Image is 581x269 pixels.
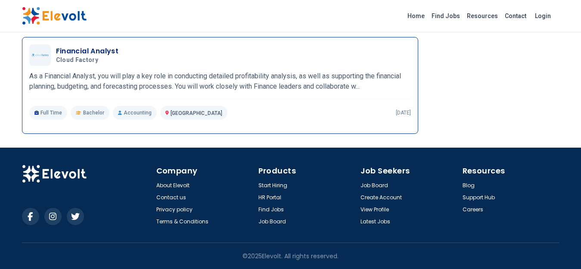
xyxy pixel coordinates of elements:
[530,7,556,25] a: Login
[156,194,186,201] a: Contact us
[242,252,339,260] p: © 2025 Elevolt. All rights reserved.
[538,228,581,269] iframe: Chat Widget
[156,218,208,225] a: Terms & Conditions
[360,182,388,189] a: Job Board
[29,71,411,92] p: As a Financial Analyst, you will play a key role in conducting detailed profitability analysis, a...
[360,206,389,213] a: View Profile
[83,109,104,116] span: Bachelor
[396,109,411,116] p: [DATE]
[113,106,157,120] p: Accounting
[22,165,87,183] img: Elevolt
[463,9,501,23] a: Resources
[404,9,428,23] a: Home
[258,218,286,225] a: Job Board
[156,182,190,189] a: About Elevolt
[360,165,457,177] h4: Job Seekers
[29,106,68,120] p: Full Time
[56,56,99,64] span: Cloud Factory
[463,206,483,213] a: Careers
[258,182,287,189] a: Start Hiring
[171,110,222,116] span: [GEOGRAPHIC_DATA]
[29,44,411,120] a: Cloud FactoryFinancial AnalystCloud FactoryAs a Financial Analyst, you will play a key role in co...
[156,165,253,177] h4: Company
[258,165,355,177] h4: Products
[258,194,281,201] a: HR Portal
[463,165,559,177] h4: Resources
[56,46,119,56] h3: Financial Analyst
[501,9,530,23] a: Contact
[258,206,284,213] a: Find Jobs
[463,182,475,189] a: Blog
[156,206,193,213] a: Privacy policy
[463,194,495,201] a: Support Hub
[360,194,402,201] a: Create Account
[428,9,463,23] a: Find Jobs
[31,53,49,57] img: Cloud Factory
[22,7,87,25] img: Elevolt
[360,218,390,225] a: Latest Jobs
